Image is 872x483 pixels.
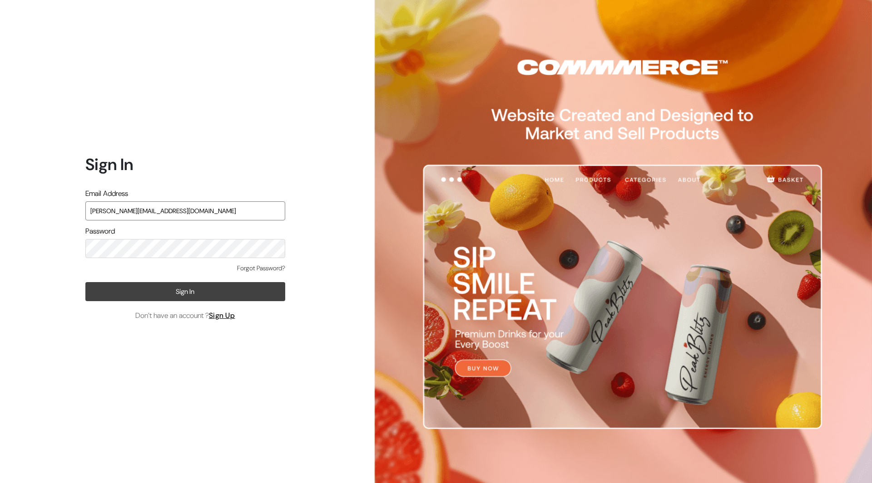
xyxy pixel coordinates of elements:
[135,310,235,321] span: Don’t have an account ?
[85,226,115,237] label: Password
[85,188,128,199] label: Email Address
[85,282,285,301] button: Sign In
[209,311,235,320] a: Sign Up
[85,155,285,174] h1: Sign In
[237,263,285,273] a: Forgot Password?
